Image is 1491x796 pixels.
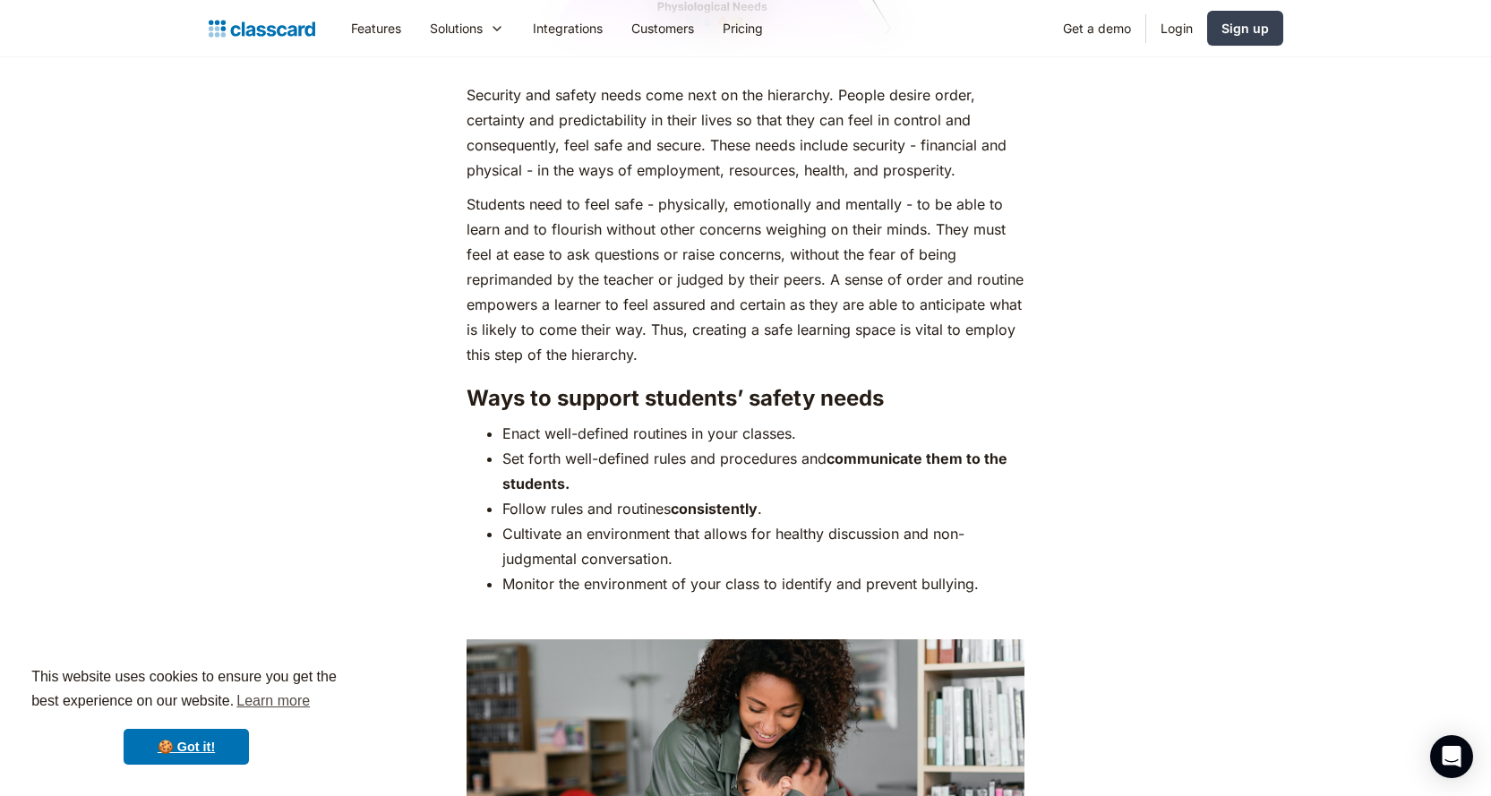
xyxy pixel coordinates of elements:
[502,521,1024,571] li: Cultivate an environment that allows for healthy discussion and non-judgmental conversation.
[518,8,617,48] a: Integrations
[467,82,1024,183] p: Security and safety needs come next on the hierarchy. People desire order, certainty and predicta...
[416,8,518,48] div: Solutions
[467,192,1024,367] p: Students need to feel safe - physically, emotionally and mentally - to be able to learn and to fl...
[1207,11,1283,46] a: Sign up
[430,19,483,38] div: Solutions
[31,666,341,715] span: This website uses cookies to ensure you get the best experience on our website.
[708,8,777,48] a: Pricing
[14,649,358,782] div: cookieconsent
[234,688,313,715] a: learn more about cookies
[1146,8,1207,48] a: Login
[1049,8,1145,48] a: Get a demo
[502,449,1007,492] strong: communicate them to the students.
[502,421,1024,446] li: Enact well-defined routines in your classes.
[337,8,416,48] a: Features
[1221,19,1269,38] div: Sign up
[502,496,1024,521] li: Follow rules and routines .
[502,571,1024,596] li: Monitor the environment of your class to identify and prevent bullying.
[502,446,1024,496] li: Set forth well-defined rules and procedures and
[209,16,315,41] a: home
[671,500,758,518] strong: consistently
[124,729,249,765] a: dismiss cookie message
[617,8,708,48] a: Customers
[467,605,1024,630] p: ‍
[467,385,1024,412] h3: Ways to support students’ safety needs
[467,48,1024,73] p: ‍
[1430,735,1473,778] div: Open Intercom Messenger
